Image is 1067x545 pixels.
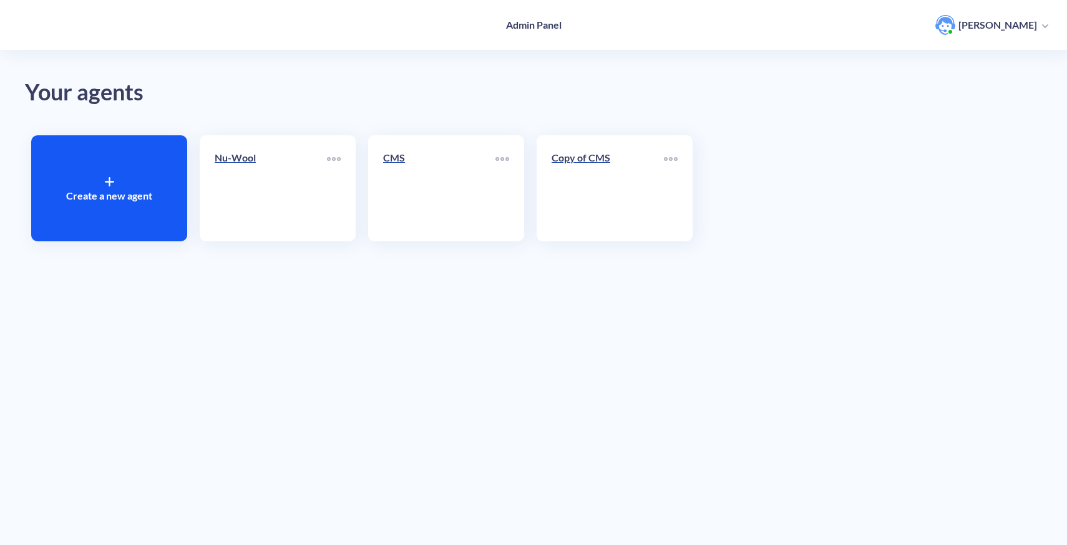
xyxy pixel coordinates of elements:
div: Your agents [25,75,1042,110]
a: Copy of CMS [552,150,664,226]
a: CMS [383,150,495,226]
h4: Admin Panel [506,19,562,31]
p: CMS [383,150,495,165]
a: Nu-Wool [215,150,327,226]
img: user photo [935,15,955,35]
p: [PERSON_NAME] [958,18,1037,32]
button: user photo[PERSON_NAME] [929,14,1055,36]
p: Copy of CMS [552,150,664,165]
p: Nu-Wool [215,150,327,165]
p: Create a new agent [66,188,152,203]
